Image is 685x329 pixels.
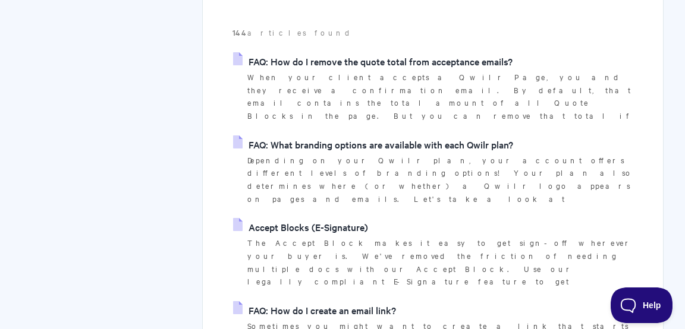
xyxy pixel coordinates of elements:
[233,218,368,236] a: Accept Blocks (E-Signature)
[247,154,633,205] p: Depending on your Qwilr plan, your account offers different levels of branding options! Your plan...
[247,71,633,122] p: When your client accepts a Qwilr Page, you and they receive a confirmation email. By default, tha...
[232,26,633,39] p: articles found
[233,52,513,70] a: FAQ: How do I remove the quote total from acceptance emails?
[247,236,633,288] p: The Accept Block makes it easy to get sign-off wherever your buyer is. We've removed the friction...
[233,301,396,319] a: FAQ: How do I create an email link?
[611,287,673,323] iframe: Toggle Customer Support
[232,27,247,38] strong: 144
[233,135,513,153] a: FAQ: What branding options are available with each Qwilr plan?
